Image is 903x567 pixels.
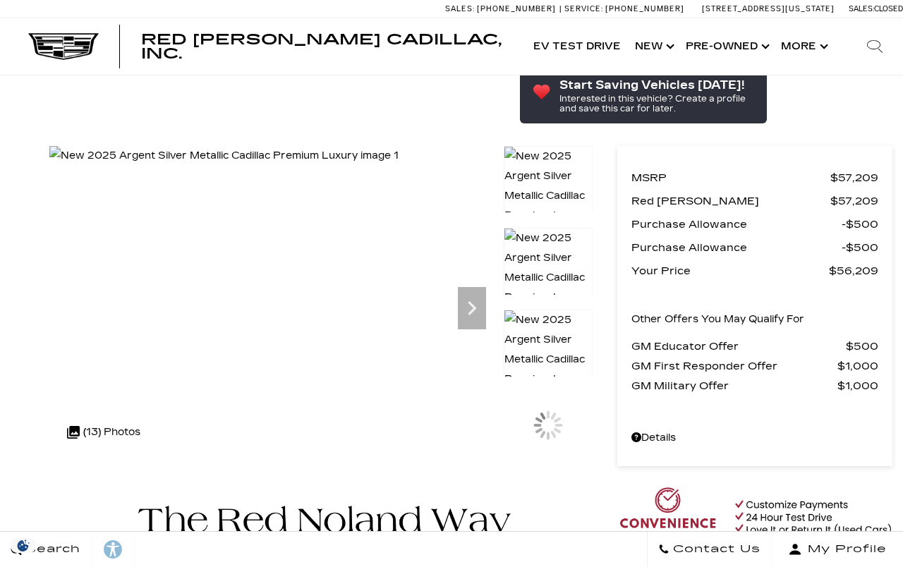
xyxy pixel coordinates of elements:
[631,356,837,376] span: GM First Responder Offer
[7,538,40,553] section: Click to Open Cookie Consent Modal
[631,428,878,448] a: Details
[445,5,559,13] a: Sales: [PHONE_NUMBER]
[141,32,512,61] a: Red [PERSON_NAME] Cadillac, Inc.
[564,4,603,13] span: Service:
[631,191,830,211] span: Red [PERSON_NAME]
[631,376,878,396] a: GM Military Offer $1,000
[829,261,878,281] span: $56,209
[504,146,593,246] img: New 2025 Argent Silver Metallic Cadillac Premium Luxury image 1
[631,336,846,356] span: GM Educator Offer
[631,261,829,281] span: Your Price
[631,168,878,188] a: MSRP $57,209
[669,539,760,559] span: Contact Us
[526,18,628,75] a: EV Test Drive
[679,18,774,75] a: Pre-Owned
[631,261,878,281] a: Your Price $56,209
[504,310,593,410] img: New 2025 Argent Silver Metallic Cadillac Premium Luxury image 3
[874,4,903,13] span: Closed
[772,532,903,567] button: Open user profile menu
[504,228,593,328] img: New 2025 Argent Silver Metallic Cadillac Premium Luxury image 2
[631,214,842,234] span: Purchase Allowance
[849,4,874,13] span: Sales:
[842,238,878,257] span: $500
[647,532,772,567] a: Contact Us
[7,538,40,553] img: Opt-Out Icon
[559,5,688,13] a: Service: [PHONE_NUMBER]
[846,336,878,356] span: $500
[631,238,878,257] a: Purchase Allowance $500
[631,310,804,329] p: Other Offers You May Qualify For
[631,168,830,188] span: MSRP
[631,336,878,356] a: GM Educator Offer $500
[60,415,147,449] div: (13) Photos
[605,4,684,13] span: [PHONE_NUMBER]
[631,356,878,376] a: GM First Responder Offer $1,000
[837,356,878,376] span: $1,000
[49,146,399,166] img: New 2025 Argent Silver Metallic Cadillac Premium Luxury image 1
[141,31,502,62] span: Red [PERSON_NAME] Cadillac, Inc.
[802,539,887,559] span: My Profile
[445,4,475,13] span: Sales:
[842,214,878,234] span: $500
[628,18,679,75] a: New
[631,191,878,211] a: Red [PERSON_NAME] $57,209
[28,33,99,60] img: Cadillac Dark Logo with Cadillac White Text
[830,168,878,188] span: $57,209
[22,539,80,559] span: Search
[477,4,556,13] span: [PHONE_NUMBER]
[837,376,878,396] span: $1,000
[702,4,835,13] a: [STREET_ADDRESS][US_STATE]
[458,287,486,329] div: Next
[830,191,878,211] span: $57,209
[631,238,842,257] span: Purchase Allowance
[774,18,832,75] button: More
[631,214,878,234] a: Purchase Allowance $500
[631,376,837,396] span: GM Military Offer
